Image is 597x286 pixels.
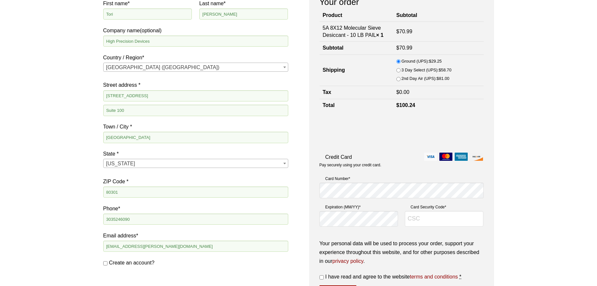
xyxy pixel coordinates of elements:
strong: × 1 [376,32,384,38]
bdi: 29.25 [429,59,442,64]
label: Email address [103,231,288,240]
span: $ [396,29,399,34]
img: discover [470,153,483,161]
fieldset: Payment Info [320,173,484,232]
label: Town / City [103,122,288,131]
label: Expiration (MM/YY) [320,204,398,210]
input: CSC [405,211,484,227]
img: amex [455,153,468,161]
label: Ground (UPS): [401,58,442,65]
label: State [103,149,288,158]
img: visa [424,153,437,161]
label: 2nd Day Air (UPS): [401,75,449,82]
label: 3 Day Select (UPS): [401,67,451,74]
bdi: 0.00 [396,89,409,95]
a: terms and conditions [410,274,458,279]
span: $ [396,102,399,108]
bdi: 100.24 [396,102,415,108]
th: Tax [320,86,393,99]
input: Apartment, suite, unit, etc. (optional) [103,105,288,116]
span: $ [439,68,441,72]
p: Pay securely using your credit card. [320,162,484,168]
bdi: 70.99 [396,45,412,51]
bdi: 70.99 [396,29,412,34]
th: Subtotal [393,9,484,22]
span: United States (US) [104,63,288,72]
span: $ [429,59,431,64]
th: Subtotal [320,42,393,54]
label: Country / Region [103,53,288,62]
td: 5A 8X12 Molecular Sieve Desiccant - 10 LB PAIL [320,22,393,42]
abbr: required [459,274,461,279]
th: Total [320,99,393,112]
label: Phone [103,204,288,213]
span: $ [396,89,399,95]
th: Shipping [320,54,393,86]
bdi: 81.00 [437,76,449,81]
span: Create an account? [109,260,155,265]
span: State [103,159,288,168]
label: Credit Card [320,153,484,161]
span: Colorado [104,159,288,168]
p: Your personal data will be used to process your order, support your experience throughout this we... [320,239,484,266]
img: mastercard [439,153,452,161]
label: Card Security Code [405,204,484,210]
input: House number and street name [103,90,288,101]
span: (optional) [140,28,162,33]
th: Product [320,9,393,22]
span: $ [437,76,439,81]
label: Street address [103,81,288,89]
label: Card Number [320,175,484,182]
input: Create an account? [103,261,107,265]
span: I have read and agree to the website [325,274,458,279]
iframe: reCAPTCHA [320,118,419,144]
label: ZIP Code [103,177,288,186]
bdi: 58.70 [439,68,451,72]
span: $ [396,45,399,51]
span: Country / Region [103,63,288,72]
input: I have read and agree to the websiteterms and conditions * [320,275,324,279]
a: privacy policy [333,258,363,264]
